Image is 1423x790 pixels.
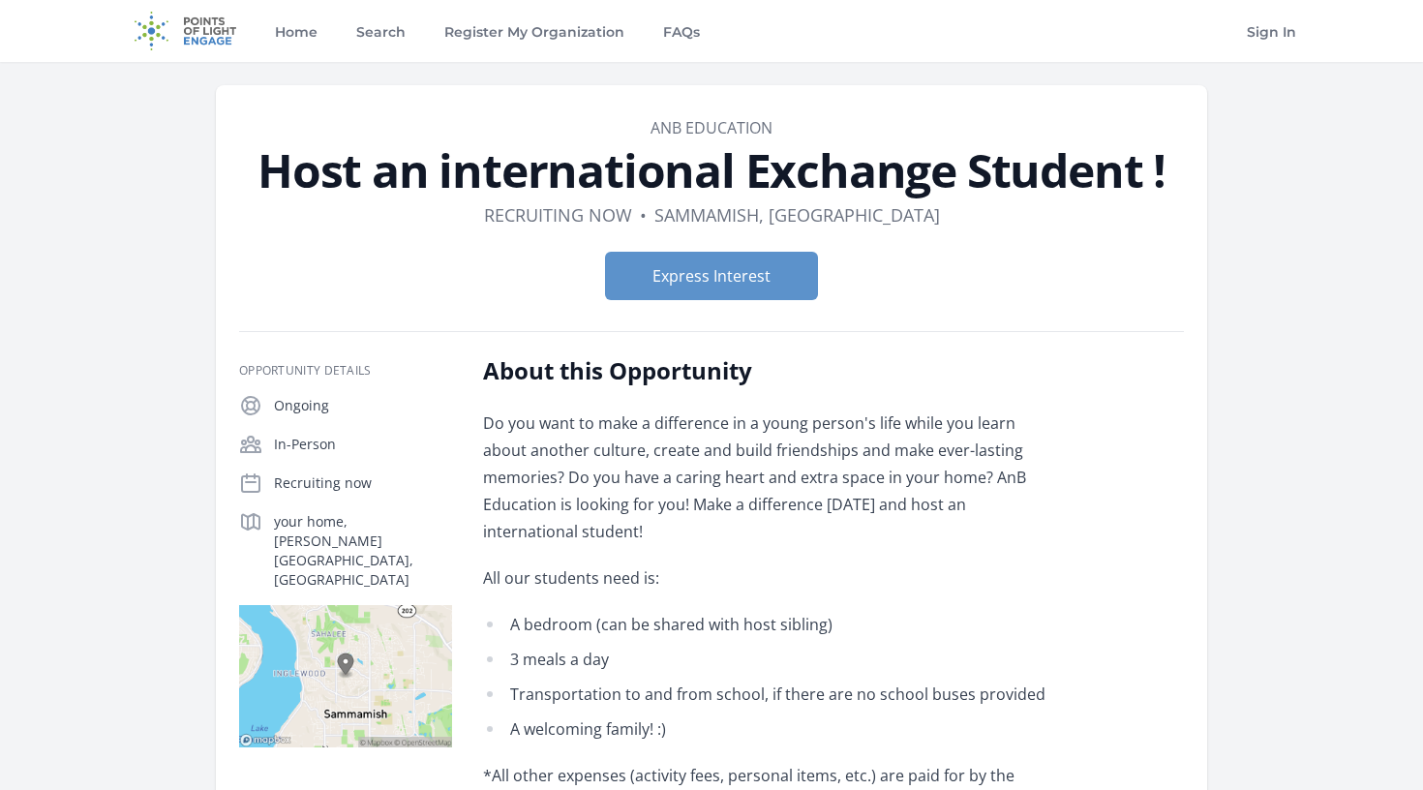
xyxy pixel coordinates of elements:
div: • [640,201,647,228]
p: Do you want to make a difference in a young person's life while you learn about another culture, ... [483,410,1049,545]
dd: Sammamish, [GEOGRAPHIC_DATA] [654,201,940,228]
button: Express Interest [605,252,818,300]
p: Recruiting now [274,473,452,493]
dd: Recruiting now [484,201,632,228]
p: Ongoing [274,396,452,415]
li: Transportation to and from school, if there are no school buses provided [483,681,1049,708]
p: All our students need is: [483,564,1049,592]
li: 3 meals a day [483,646,1049,673]
h2: About this Opportunity [483,355,1049,386]
a: AnB Education [651,117,772,138]
h1: Host an international Exchange Student ! [239,147,1184,194]
li: A welcoming family! :) [483,715,1049,743]
p: your home, [PERSON_NAME][GEOGRAPHIC_DATA], [GEOGRAPHIC_DATA] [274,512,452,590]
img: Map [239,605,452,747]
p: In-Person [274,435,452,454]
h3: Opportunity Details [239,363,452,379]
li: A bedroom (can be shared with host sibling) [483,611,1049,638]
